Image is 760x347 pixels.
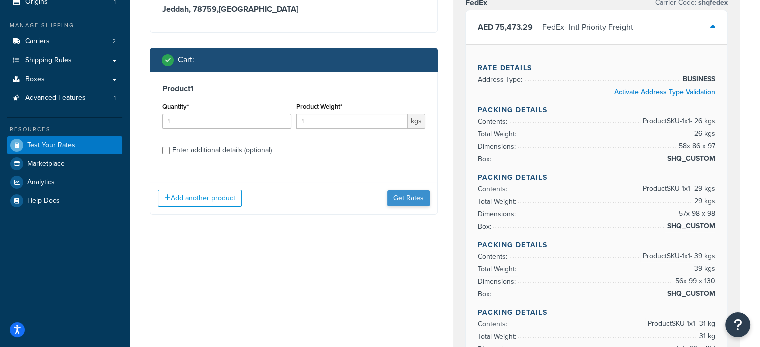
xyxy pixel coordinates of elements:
a: Marketplace [7,155,122,173]
span: 39 kgs [692,263,715,275]
button: Open Resource Center [725,312,750,337]
label: Product Weight* [296,103,342,110]
label: Quantity* [162,103,189,110]
h2: Cart : [178,55,194,64]
span: BUSINESS [680,73,715,85]
span: Contents: [478,319,510,329]
span: Contents: [478,251,510,262]
li: Carriers [7,32,122,51]
span: SHQ_CUSTOM [665,220,715,232]
div: Resources [7,125,122,134]
span: Test Your Rates [27,141,75,150]
span: Total Weight: [478,129,519,139]
span: Product SKU-1 x 1 - 31 kg [645,318,715,330]
span: Product SKU-1 x 1 - 26 kgs [640,115,715,127]
span: 29 kgs [692,195,715,207]
button: Add another product [158,190,242,207]
span: Address Type: [478,74,525,85]
span: Product SKU-1 x 1 - 39 kgs [640,250,715,262]
span: Advanced Features [25,94,86,102]
input: 0.00 [296,114,408,129]
span: Total Weight: [478,264,519,274]
span: Dimensions: [478,209,518,219]
div: FedEx - Intl Priority Freight [542,20,633,34]
span: Total Weight: [478,331,519,342]
span: Contents: [478,116,510,127]
span: Help Docs [27,197,60,205]
span: SHQ_CUSTOM [665,153,715,165]
h4: Rate Details [478,63,716,73]
span: Box: [478,154,494,164]
span: Dimensions: [478,141,518,152]
span: 31 kg [697,330,715,342]
a: Activate Address Type Validation [614,87,715,97]
a: Test Your Rates [7,136,122,154]
div: Manage Shipping [7,21,122,30]
h4: Packing Details [478,240,716,250]
span: SHQ_CUSTOM [665,288,715,300]
h4: Packing Details [478,105,716,115]
h3: Jeddah, 78759 , [GEOGRAPHIC_DATA] [162,4,425,14]
div: Enter additional details (optional) [172,143,272,157]
a: Analytics [7,173,122,191]
li: Advanced Features [7,89,122,107]
span: Analytics [27,178,55,187]
h3: Product 1 [162,84,425,94]
a: Boxes [7,70,122,89]
span: 58 x 86 x 97 [676,140,715,152]
a: Advanced Features1 [7,89,122,107]
h4: Packing Details [478,307,716,318]
button: Get Rates [387,190,430,206]
a: Help Docs [7,192,122,210]
input: Enter additional details (optional) [162,147,170,154]
span: Box: [478,289,494,299]
h4: Packing Details [478,172,716,183]
input: 0 [162,114,291,129]
span: AED 75,473.29 [478,21,533,33]
span: 2 [112,37,116,46]
span: Box: [478,221,494,232]
a: Carriers2 [7,32,122,51]
span: 1 [114,94,116,102]
span: Total Weight: [478,196,519,207]
span: 57 x 98 x 98 [676,208,715,220]
span: Dimensions: [478,276,518,287]
span: Marketplace [27,160,65,168]
span: 26 kgs [692,128,715,140]
span: Carriers [25,37,50,46]
span: kgs [408,114,425,129]
span: 56 x 99 x 130 [673,275,715,287]
span: Boxes [25,75,45,84]
a: Shipping Rules [7,51,122,70]
span: Contents: [478,184,510,194]
span: Product SKU-1 x 1 - 29 kgs [640,183,715,195]
span: Shipping Rules [25,56,72,65]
